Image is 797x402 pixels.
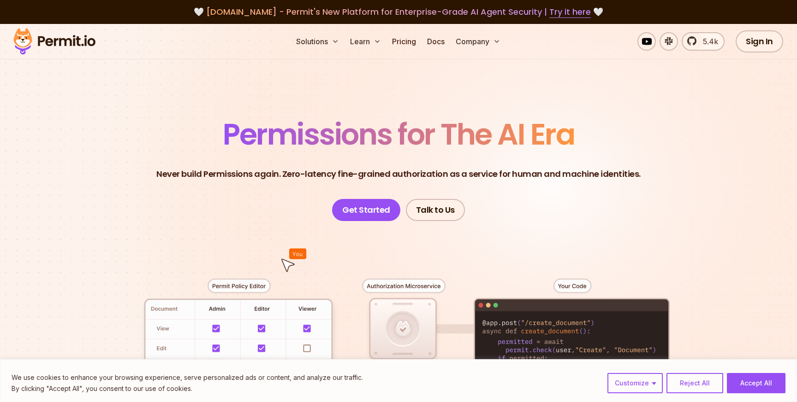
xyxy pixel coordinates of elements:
[223,114,574,155] span: Permissions for The AI Era
[292,32,343,51] button: Solutions
[22,6,775,18] div: 🤍 🤍
[423,32,448,51] a: Docs
[682,32,725,51] a: 5.4k
[549,6,591,18] a: Try it here
[346,32,385,51] button: Learn
[332,199,400,221] a: Get Started
[388,32,420,51] a: Pricing
[727,373,785,393] button: Accept All
[12,372,363,383] p: We use cookies to enhance your browsing experience, serve personalized ads or content, and analyz...
[607,373,663,393] button: Customize
[206,6,591,17] span: [DOMAIN_NAME] - Permit's New Platform for Enterprise-Grade AI Agent Security |
[452,32,504,51] button: Company
[9,26,100,57] img: Permit logo
[156,168,641,181] p: Never build Permissions again. Zero-latency fine-grained authorization as a service for human and...
[666,373,723,393] button: Reject All
[406,199,465,221] a: Talk to Us
[736,30,783,52] a: Sign In
[12,383,363,394] p: By clicking "Accept All", you consent to our use of cookies.
[697,36,718,47] span: 5.4k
